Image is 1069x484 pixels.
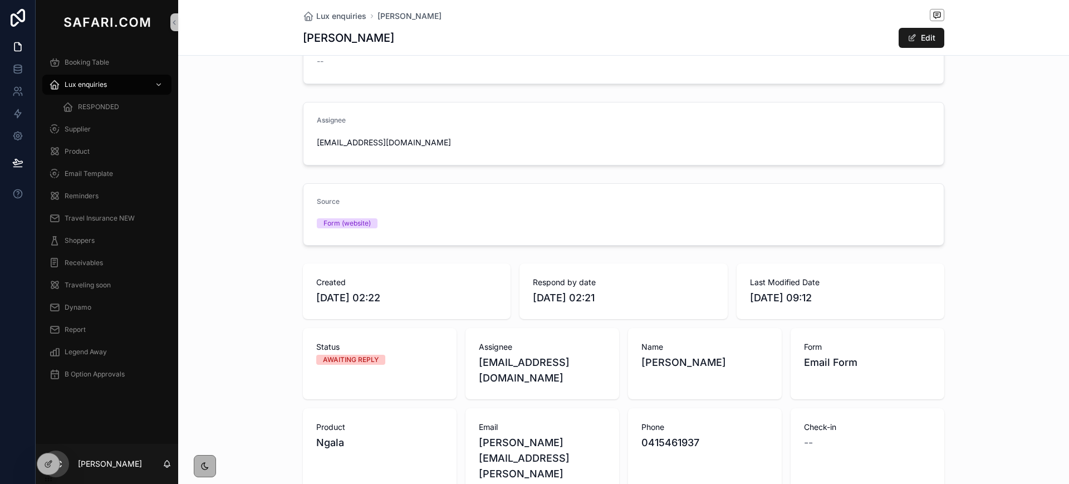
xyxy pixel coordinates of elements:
img: App logo [61,13,153,31]
a: Shoppers [42,231,171,251]
span: [DATE] 09:12 [750,290,931,306]
a: Product [42,141,171,162]
a: Lux enquiries [42,75,171,95]
span: Legend Away [65,348,107,356]
span: Receivables [65,258,103,267]
a: Reminders [42,186,171,206]
div: AWAITING REPLY [323,355,379,365]
span: Email Form [804,355,931,370]
a: Travel Insurance NEW [42,208,171,228]
a: Lux enquiries [303,11,366,22]
span: Email [479,422,606,433]
span: RESPONDED [78,102,119,111]
span: 0415461937 [641,435,768,451]
span: -- [804,435,813,451]
span: Reminders [65,192,99,201]
span: Form [804,341,931,353]
span: Report [65,325,86,334]
span: Status [316,341,443,353]
a: RESPONDED [56,97,171,117]
a: Report [42,320,171,340]
a: B Option Approvals [42,364,171,384]
span: Phone [641,422,768,433]
span: Travel Insurance NEW [65,214,135,223]
span: Last Modified Date [750,277,931,288]
span: [DATE] 02:22 [316,290,497,306]
span: Assignee [479,341,606,353]
p: [PERSON_NAME] [78,458,142,470]
a: [PERSON_NAME] [377,11,442,22]
a: Dynamo [42,297,171,317]
a: Receivables [42,253,171,273]
h1: [PERSON_NAME] [303,30,394,46]
button: Edit [899,28,944,48]
span: Supplier [65,125,91,134]
span: Dynamo [65,303,91,312]
span: Check-in [804,422,931,433]
span: Email Template [65,169,113,178]
span: [PERSON_NAME] [641,355,768,370]
span: Created [316,277,497,288]
div: Form (website) [323,218,371,228]
a: Legend Away [42,342,171,362]
span: Name [641,341,768,353]
span: Product [65,147,90,156]
span: Lux enquiries [65,80,107,89]
span: Shoppers [65,236,95,245]
span: Ngala [316,435,443,451]
a: Traveling soon [42,275,171,295]
span: [DATE] 02:21 [533,290,714,306]
span: Traveling soon [65,281,111,290]
span: Source [317,197,340,206]
a: Booking Table [42,52,171,72]
a: Supplier [42,119,171,139]
span: Booking Table [65,58,109,67]
div: scrollable content [36,45,178,399]
span: Respond by date [533,277,714,288]
span: B Option Approvals [65,370,125,379]
span: [EMAIL_ADDRESS][DOMAIN_NAME] [317,137,464,148]
span: [EMAIL_ADDRESS][DOMAIN_NAME] [479,355,606,386]
span: Assignee [317,116,346,124]
a: Email Template [42,164,171,184]
span: Product [316,422,443,433]
span: Lux enquiries [316,11,366,22]
span: -- [317,56,323,67]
